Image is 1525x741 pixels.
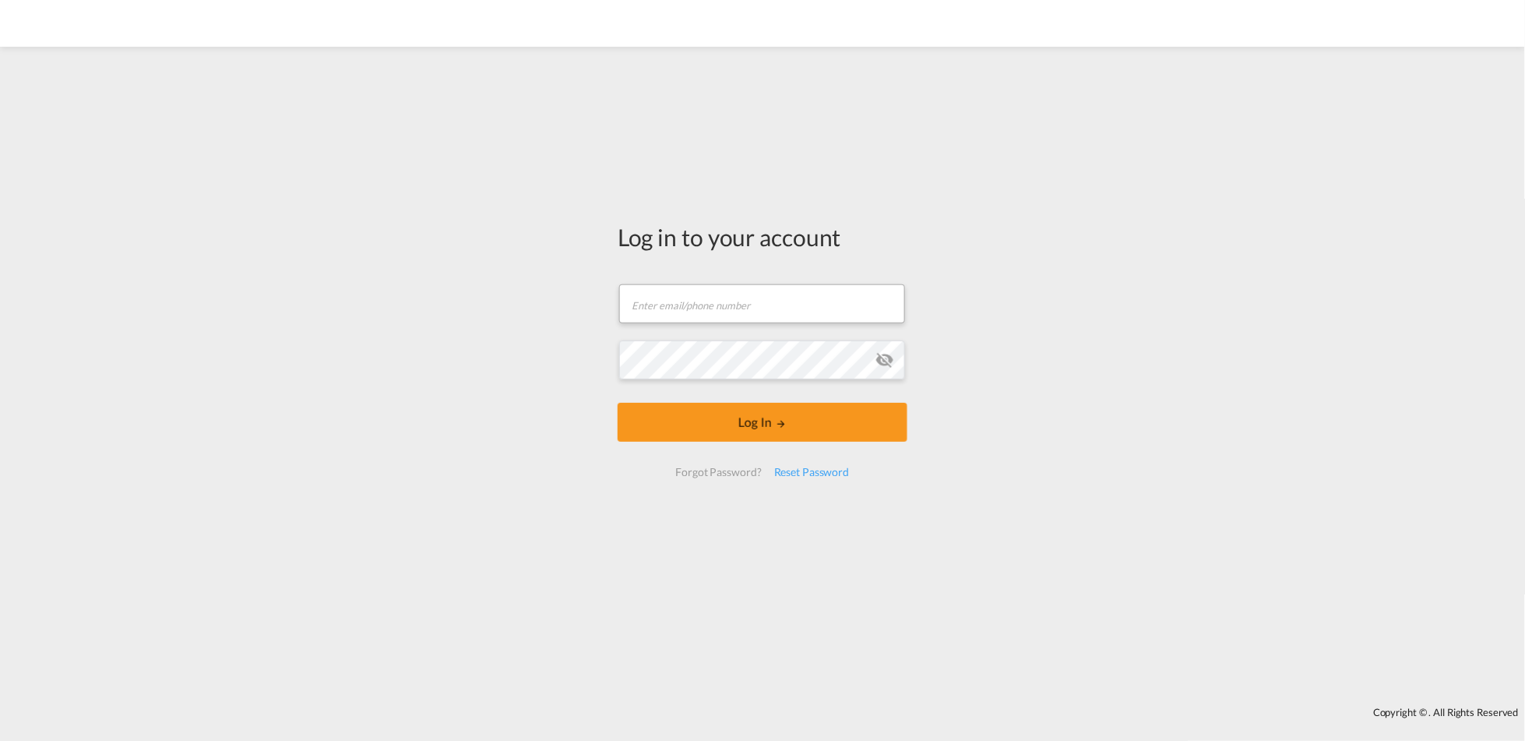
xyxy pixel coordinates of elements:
input: Enter email/phone number [619,284,905,323]
div: Reset Password [768,458,856,486]
button: LOGIN [618,403,907,442]
div: Forgot Password? [669,458,767,486]
md-icon: icon-eye-off [875,351,894,369]
div: Log in to your account [618,221,907,253]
